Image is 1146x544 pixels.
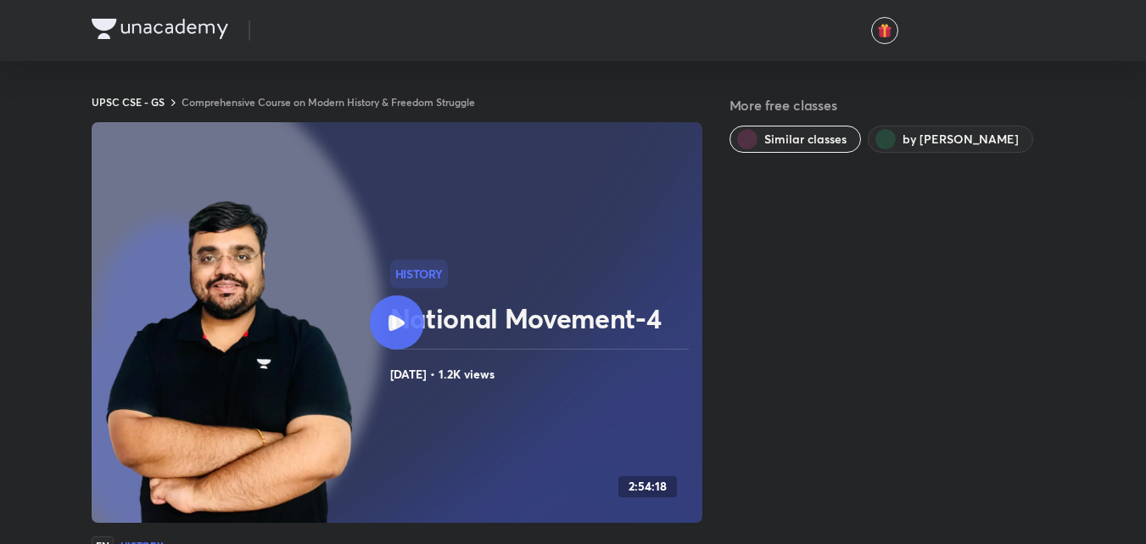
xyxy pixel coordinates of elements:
span: by Pratik Nayak [903,131,1019,148]
h2: National Movement-4 [390,301,696,335]
button: avatar [871,17,898,44]
button: by Pratik Nayak [868,126,1033,153]
a: Company Logo [92,19,228,43]
img: avatar [877,23,892,38]
h4: 2:54:18 [629,480,667,494]
span: Similar classes [764,131,847,148]
img: Company Logo [92,19,228,39]
button: Similar classes [730,126,861,153]
h5: More free classes [730,95,1055,115]
a: Comprehensive Course on Modern History & Freedom Struggle [182,95,475,109]
h4: [DATE] • 1.2K views [390,363,696,385]
a: UPSC CSE - GS [92,95,165,109]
